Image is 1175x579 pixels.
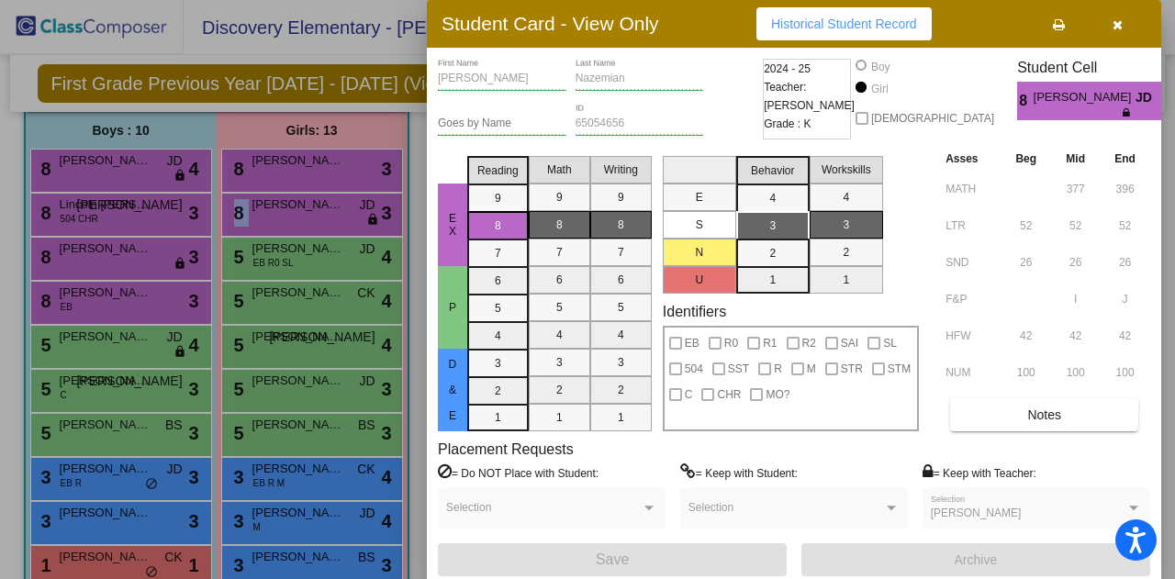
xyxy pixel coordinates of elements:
button: Historical Student Record [756,7,932,40]
span: MO? [766,384,789,406]
input: Enter ID [576,117,704,130]
button: Notes [950,398,1138,431]
label: = Keep with Teacher: [923,463,1036,482]
span: R0 [724,332,738,354]
label: = Keep with Student: [680,463,798,482]
th: Beg [1001,149,1051,169]
label: Identifiers [663,303,726,320]
th: Asses [941,149,1001,169]
button: Archive [801,543,1150,576]
span: M [807,358,816,380]
span: C [685,384,693,406]
input: assessment [946,175,996,203]
span: EX [444,212,461,238]
span: [PERSON_NAME] [931,507,1022,519]
span: Grade : K [764,115,811,133]
span: SAI [841,332,858,354]
input: assessment [946,249,996,276]
label: Placement Requests [438,440,574,458]
span: R2 [802,332,816,354]
span: 8 [1017,90,1033,112]
span: [DEMOGRAPHIC_DATA] [871,107,994,129]
th: Mid [1051,149,1100,169]
label: = Do NOT Place with Student: [438,463,599,482]
input: assessment [946,359,996,386]
span: Archive [955,552,998,567]
span: Save [596,551,629,567]
span: Notes [1027,407,1061,422]
span: 2024 - 25 [764,60,811,78]
span: Historical Student Record [771,17,917,31]
span: 504 [685,358,703,380]
span: STR [841,358,863,380]
span: R [774,358,782,380]
h3: Student Card - View Only [442,12,659,35]
span: EB [685,332,699,354]
div: Girl [870,81,889,97]
span: SL [883,332,897,354]
span: P [444,301,461,314]
th: End [1100,149,1150,169]
input: assessment [946,212,996,239]
span: JD [1136,88,1161,107]
button: Save [438,543,787,576]
input: assessment [946,285,996,313]
span: [PERSON_NAME] [1034,88,1136,107]
span: Teacher: [PERSON_NAME] [764,78,855,115]
input: assessment [946,322,996,350]
div: Boy [870,59,890,75]
span: STM [888,358,911,380]
span: D & E [444,358,461,422]
span: R1 [763,332,777,354]
span: SST [728,358,749,380]
span: CHR [717,384,741,406]
input: goes by name [438,117,566,130]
